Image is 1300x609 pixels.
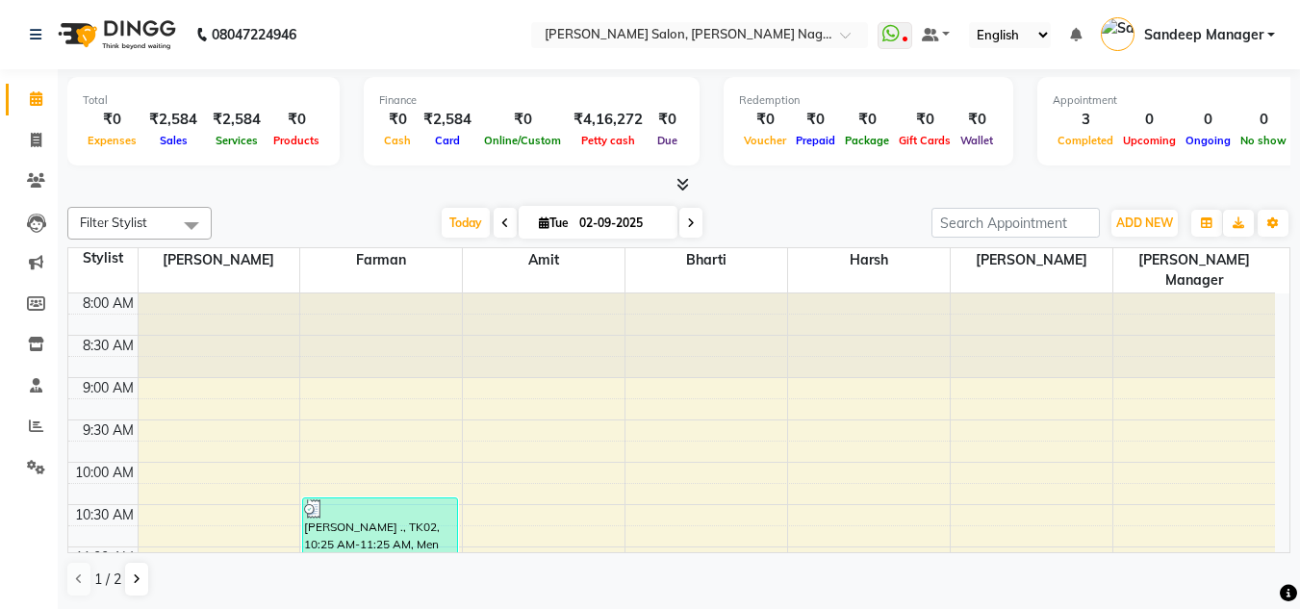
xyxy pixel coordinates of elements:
span: Products [268,134,324,147]
span: Farman [300,248,462,272]
div: ₹0 [791,109,840,131]
div: Total [83,92,324,109]
span: [PERSON_NAME] [139,248,300,272]
div: Finance [379,92,684,109]
div: 10:30 AM [71,505,138,525]
span: Harsh [788,248,950,272]
div: 3 [1053,109,1118,131]
div: 9:30 AM [79,420,138,441]
div: 0 [1236,109,1291,131]
span: Expenses [83,134,141,147]
div: ₹2,584 [205,109,268,131]
div: ₹0 [894,109,956,131]
div: 9:00 AM [79,378,138,398]
img: logo [49,8,181,62]
span: Petty cash [576,134,640,147]
span: Online/Custom [479,134,566,147]
button: ADD NEW [1111,210,1178,237]
div: 11:00 AM [71,547,138,568]
span: Cash [379,134,416,147]
span: No show [1236,134,1291,147]
span: Today [442,208,490,238]
span: Bharti [625,248,787,272]
div: ₹0 [379,109,416,131]
div: ₹2,584 [416,109,479,131]
span: Package [840,134,894,147]
img: Sandeep Manager [1101,17,1134,51]
span: Filter Stylist [80,215,147,230]
div: ₹0 [268,109,324,131]
span: Upcoming [1118,134,1181,147]
div: ₹0 [479,109,566,131]
span: [PERSON_NAME] [951,248,1112,272]
span: Gift Cards [894,134,956,147]
div: 8:30 AM [79,336,138,356]
span: Tue [534,216,574,230]
div: Stylist [68,248,138,268]
input: Search Appointment [931,208,1100,238]
div: 0 [1118,109,1181,131]
span: Due [652,134,682,147]
span: Sales [155,134,192,147]
span: Ongoing [1181,134,1236,147]
div: [PERSON_NAME] ., TK02, 10:25 AM-11:25 AM, Men Hair - Hair Cut (Men),Men Hair - Shave/ [PERSON_NAM... [303,498,457,580]
div: ₹2,584 [141,109,205,131]
span: Voucher [739,134,791,147]
input: 2025-09-02 [574,209,670,238]
span: Completed [1053,134,1118,147]
div: ₹0 [956,109,998,131]
span: Wallet [956,134,998,147]
span: Sandeep Manager [1144,25,1263,45]
div: ₹0 [650,109,684,131]
div: ₹4,16,272 [566,109,650,131]
span: Prepaid [791,134,840,147]
span: Services [211,134,263,147]
div: ₹0 [840,109,894,131]
div: ₹0 [739,109,791,131]
span: 1 / 2 [94,570,121,590]
span: Amit [463,248,625,272]
b: 08047224946 [212,8,296,62]
span: [PERSON_NAME] Manager [1113,248,1275,292]
span: Card [430,134,465,147]
div: 10:00 AM [71,463,138,483]
div: ₹0 [83,109,141,131]
div: Appointment [1053,92,1291,109]
div: 0 [1181,109,1236,131]
div: 8:00 AM [79,293,138,314]
div: Redemption [739,92,998,109]
span: ADD NEW [1116,216,1173,230]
